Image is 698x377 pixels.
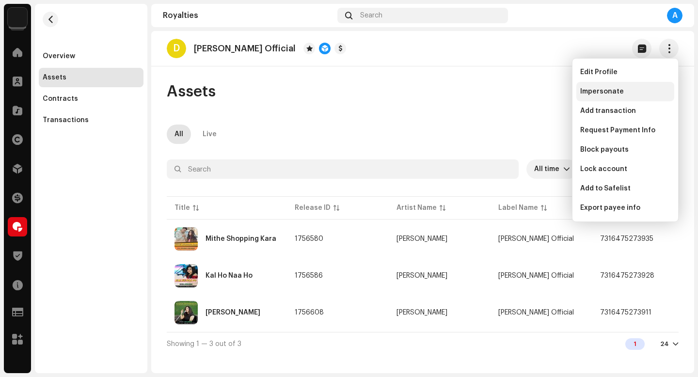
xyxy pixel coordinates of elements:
div: dropdown trigger [563,159,570,179]
div: [PERSON_NAME] [397,309,447,316]
span: Search [360,12,382,19]
div: Kal Ho Naa Ho [206,272,253,279]
span: 1756608 [295,309,324,316]
span: Impersonate [580,88,624,95]
p: [PERSON_NAME] Official [194,44,296,54]
span: Divya Dhyani Official [498,309,574,316]
div: All [174,125,183,144]
input: Search [167,159,519,179]
div: Contracts [43,95,78,103]
img: 53496eea-dd92-4916-967b-0ccec61e13f9 [174,264,198,287]
span: Block payouts [580,146,629,154]
re-m-nav-item: Contracts [39,89,143,109]
span: 7316475273911 [600,309,651,316]
img: 10d72f0b-d06a-424f-aeaa-9c9f537e57b6 [8,8,27,27]
span: Divya Dhyani [397,272,483,279]
span: 7316475273928 [600,272,654,279]
span: Divya Dhyani [397,309,483,316]
div: Label Name [498,203,538,213]
div: Mann Bharrya [206,309,260,316]
span: Lock account [580,165,627,173]
span: Divya Dhyani Official [498,272,574,279]
div: Transactions [43,116,89,124]
div: Live [203,125,217,144]
div: D [167,39,186,58]
span: 1756586 [295,272,323,279]
div: [PERSON_NAME] [397,236,447,242]
span: 1756580 [295,236,323,242]
div: Artist Name [397,203,437,213]
div: Overview [43,52,75,60]
div: 1 [625,338,645,350]
div: Release ID [295,203,331,213]
div: 24 [660,340,669,348]
span: Add to Safelist [580,185,631,192]
span: Edit Profile [580,68,618,76]
div: A [667,8,682,23]
img: 6e9cff4d-63da-41fd-86f2-088484272933 [174,227,198,251]
div: Royalties [163,12,333,19]
span: Divya Dhyani [397,236,483,242]
span: Showing 1 — 3 out of 3 [167,341,241,347]
span: Export payee info [580,204,640,212]
span: Assets [167,82,216,101]
img: a84347f6-d41b-4afa-b6a2-fbe7f5a1c03d [174,301,198,324]
span: All time [534,159,563,179]
re-m-nav-item: Overview [39,47,143,66]
re-m-nav-item: Assets [39,68,143,87]
span: Add transaction [580,107,636,115]
re-m-nav-item: Transactions [39,110,143,130]
span: Request Payment Info [580,126,655,134]
div: Title [174,203,190,213]
span: 7316475273935 [600,236,653,242]
span: Divya Dhyani Official [498,236,574,242]
div: [PERSON_NAME] [397,272,447,279]
div: Assets [43,74,66,81]
div: Mithe Shopping Kara [206,236,276,242]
